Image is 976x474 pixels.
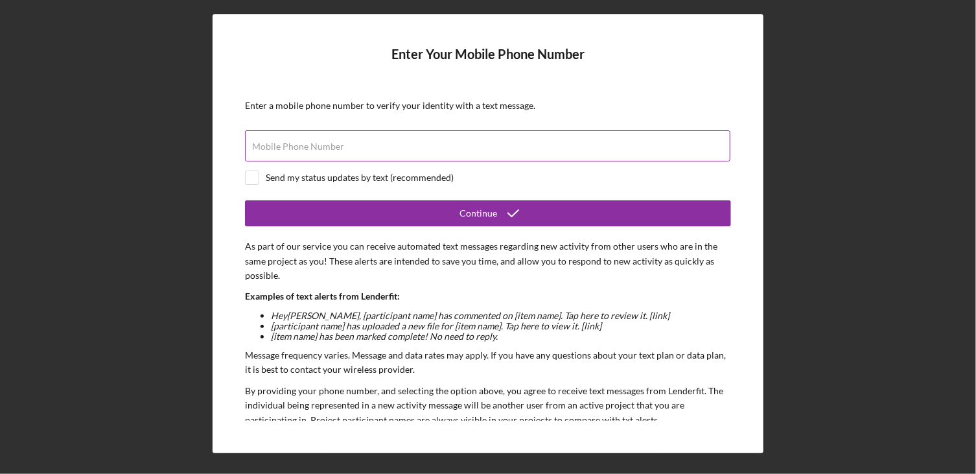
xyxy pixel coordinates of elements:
[245,239,731,283] p: As part of our service you can receive automated text messages regarding new activity from other ...
[245,47,731,81] h4: Enter Your Mobile Phone Number
[245,289,731,303] p: Examples of text alerts from Lenderfit:
[245,200,731,226] button: Continue
[271,311,731,321] li: Hey [PERSON_NAME] , [participant name] has commented on [item name]. Tap here to review it. [link]
[266,172,454,183] div: Send my status updates by text (recommended)
[252,141,344,152] label: Mobile Phone Number
[245,348,731,377] p: Message frequency varies. Message and data rates may apply. If you have any questions about your ...
[459,200,497,226] div: Continue
[271,321,731,331] li: [participant name] has uploaded a new file for [item name]. Tap here to view it. [link]
[245,384,731,427] p: By providing your phone number, and selecting the option above, you agree to receive text message...
[271,331,731,342] li: [item name] has been marked complete! No need to reply.
[245,101,731,111] div: Enter a mobile phone number to verify your identity with a text message.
